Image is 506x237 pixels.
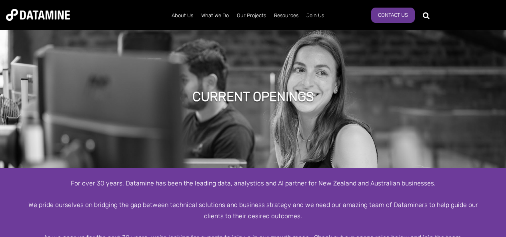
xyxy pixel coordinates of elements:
div: For over 30 years, Datamine has been the leading data, analystics and AI partner for New Zealand ... [25,178,481,189]
a: Resources [270,5,302,26]
a: Join Us [302,5,328,26]
a: Our Projects [233,5,270,26]
img: Datamine [6,9,70,21]
a: Contact Us [371,8,415,23]
a: What We Do [197,5,233,26]
div: We pride ourselves on bridging the gap between technical solutions and business strategy and we n... [25,199,481,221]
a: About Us [168,5,197,26]
h1: Current Openings [192,88,314,106]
